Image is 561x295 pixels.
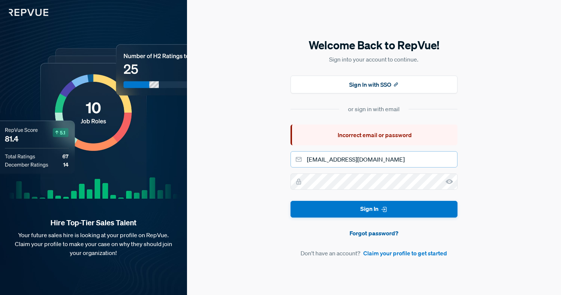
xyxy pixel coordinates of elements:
a: Claim your profile to get started [363,249,447,258]
button: Sign In [291,201,457,218]
strong: Hire Top-Tier Sales Talent [12,218,175,228]
p: Your future sales hire is looking at your profile on RepVue. Claim your profile to make your case... [12,231,175,257]
p: Sign into your account to continue. [291,55,457,64]
a: Forgot password? [291,229,457,238]
article: Don't have an account? [291,249,457,258]
h5: Welcome Back to RepVue! [291,37,457,53]
input: Email address [291,151,457,168]
div: Incorrect email or password [291,125,457,145]
div: or sign in with email [348,105,400,113]
button: Sign In with SSO [291,76,457,93]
